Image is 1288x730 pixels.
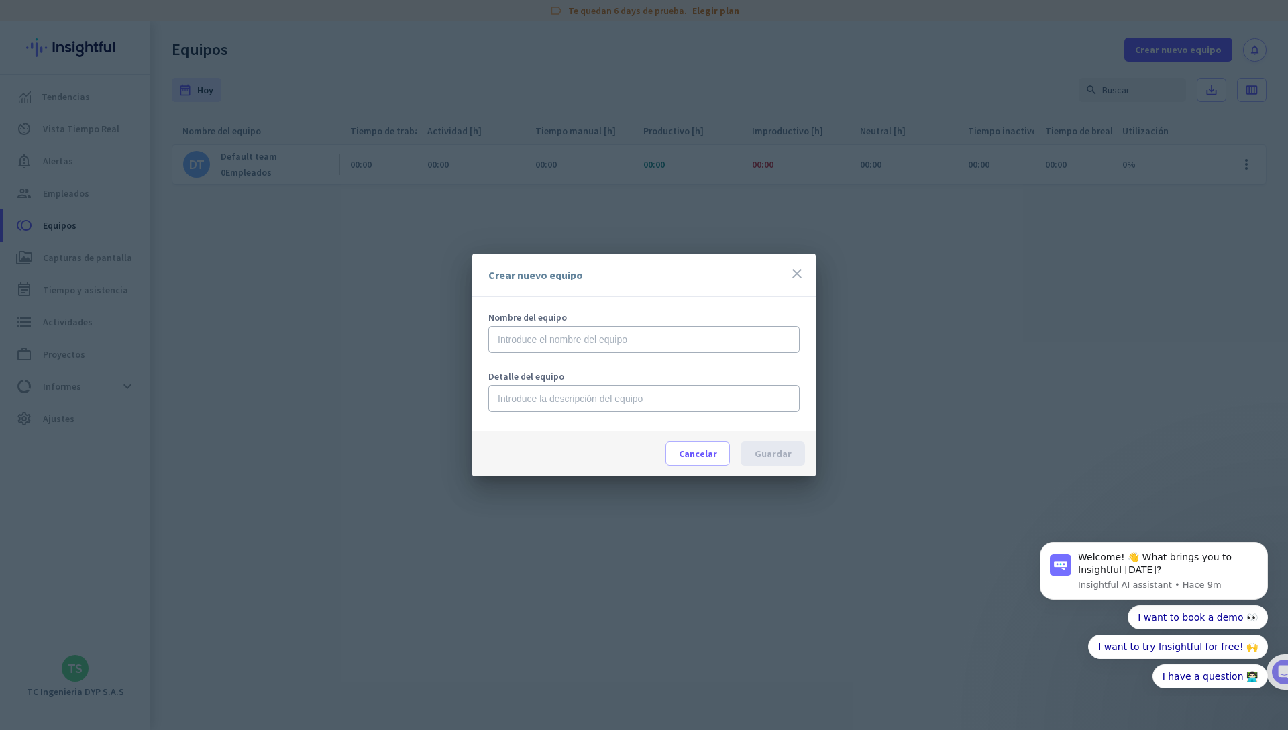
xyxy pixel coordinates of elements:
div: Crear nuevo equipo [488,270,583,280]
input: Introduce la descripción del equipo [488,385,800,412]
span: Cancelar [679,447,717,460]
button: Cancelar [665,441,730,466]
input: Introduce el nombre del equipo [488,326,800,353]
div: Nombre del equipo [488,313,800,322]
i: close [789,266,805,282]
iframe: Intercom notifications mensaje [1020,530,1288,696]
div: Detalle del equipo [488,372,800,381]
